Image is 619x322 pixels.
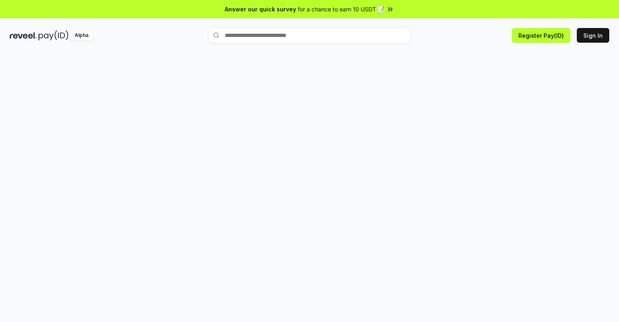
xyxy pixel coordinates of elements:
[10,30,37,41] img: reveel_dark
[39,30,69,41] img: pay_id
[577,28,609,43] button: Sign In
[70,30,93,41] div: Alpha
[298,5,385,13] span: for a chance to earn 10 USDT 📝
[512,28,570,43] button: Register Pay(ID)
[225,5,296,13] span: Answer our quick survey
